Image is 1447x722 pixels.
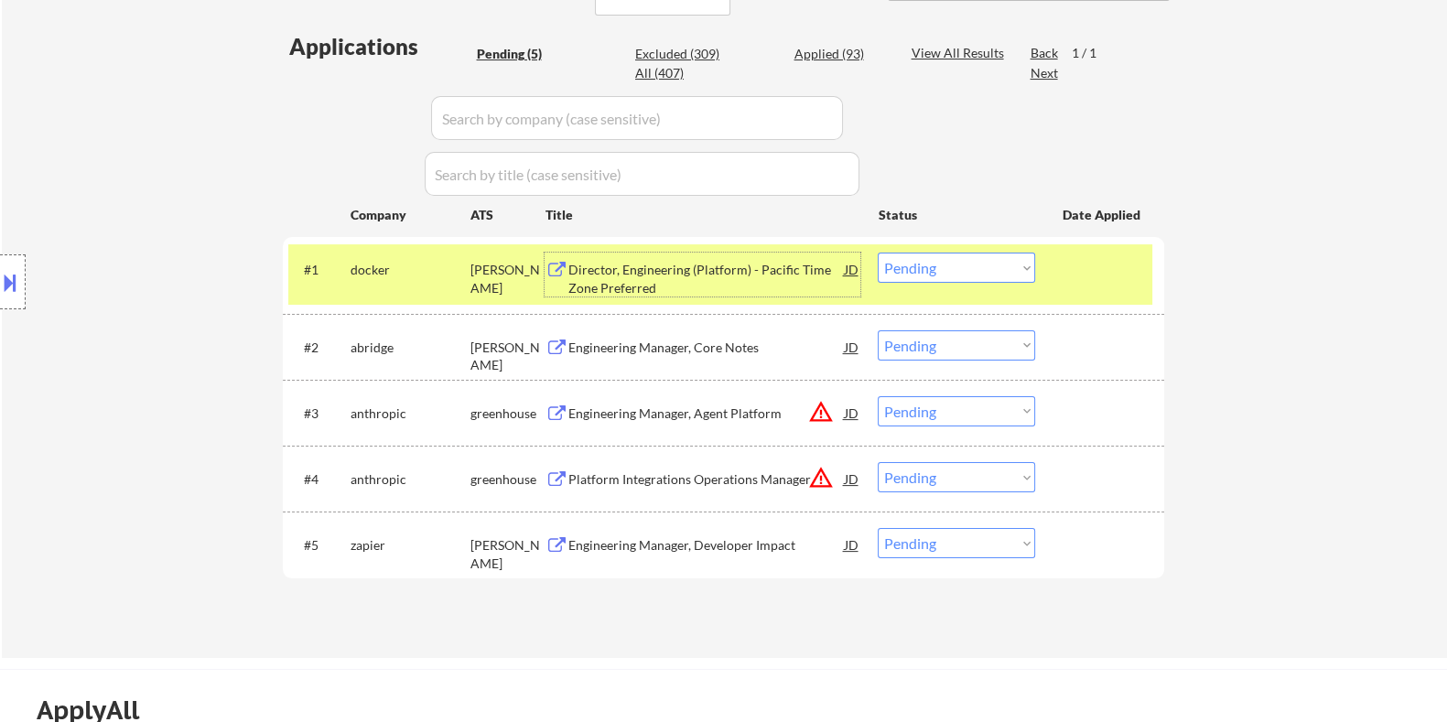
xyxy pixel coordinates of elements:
div: zapier [350,536,470,555]
div: Status [878,198,1035,231]
div: Engineering Manager, Developer Impact [567,536,844,555]
div: View All Results [911,44,1009,62]
div: Engineering Manager, Agent Platform [567,404,844,423]
div: JD [842,462,860,495]
div: Applications [288,36,470,58]
div: All (407) [635,64,727,82]
div: Date Applied [1062,206,1142,224]
div: anthropic [350,470,470,489]
div: Excluded (309) [635,45,727,63]
div: Back [1030,44,1059,62]
div: JD [842,253,860,286]
input: Search by title (case sensitive) [425,152,859,196]
div: anthropic [350,404,470,423]
div: Next [1030,64,1059,82]
div: Title [545,206,860,224]
div: docker [350,261,470,279]
div: JD [842,528,860,561]
div: [PERSON_NAME] [470,339,545,374]
div: Applied (93) [794,45,885,63]
div: Company [350,206,470,224]
div: [PERSON_NAME] [470,536,545,572]
div: greenhouse [470,470,545,489]
div: [PERSON_NAME] [470,261,545,296]
button: warning_amber [807,465,833,490]
div: greenhouse [470,404,545,423]
div: abridge [350,339,470,357]
div: Pending (5) [476,45,567,63]
div: JD [842,330,860,363]
input: Search by company (case sensitive) [431,96,843,140]
button: warning_amber [807,399,833,425]
div: #4 [303,470,335,489]
div: 1 / 1 [1071,44,1113,62]
div: Director, Engineering (Platform) - Pacific Time Zone Preferred [567,261,844,296]
div: Engineering Manager, Core Notes [567,339,844,357]
div: Platform Integrations Operations Manager [567,470,844,489]
div: ATS [470,206,545,224]
div: JD [842,396,860,429]
div: #5 [303,536,335,555]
